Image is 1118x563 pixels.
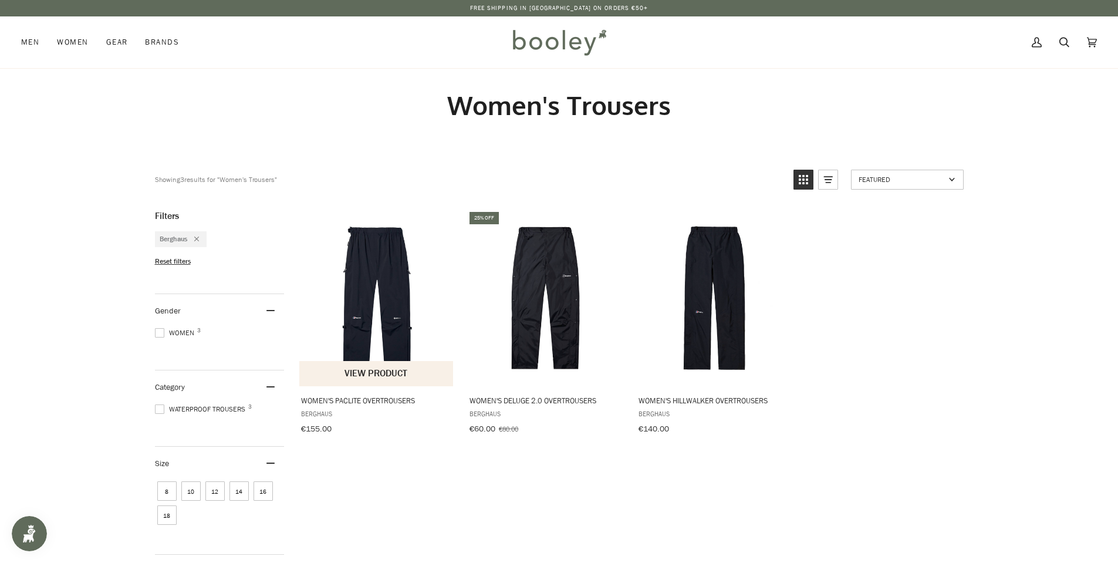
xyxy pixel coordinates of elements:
span: Featured [859,174,945,184]
span: Size: 18 [157,505,177,525]
span: Gender [155,305,181,316]
span: Men [21,36,39,48]
a: Brands [136,16,188,68]
a: Women [48,16,97,68]
a: View grid mode [793,170,813,190]
span: Women's Deluge 2.0 Overtrousers [470,395,622,406]
span: 3 [248,404,252,410]
span: Berghaus [160,234,187,244]
div: 25% off [470,212,499,224]
a: View list mode [818,170,838,190]
span: Berghaus [301,409,453,419]
button: View product [299,361,454,386]
span: Size [155,458,169,469]
span: Category [155,382,185,393]
span: Size: 10 [181,481,201,501]
span: Reset filters [155,257,191,267]
span: Size: 12 [205,481,225,501]
span: Women's Paclite Overtrousers [301,395,453,406]
span: €60.00 [470,423,495,434]
b: 3 [180,174,184,184]
div: Remove filter: Berghaus [187,234,199,244]
span: Gear [106,36,128,48]
span: Women's Hillwalker Overtrousers [639,395,791,406]
span: €155.00 [301,423,332,434]
span: 3 [197,328,201,333]
p: Free Shipping in [GEOGRAPHIC_DATA] on Orders €50+ [470,4,648,13]
span: Filters [155,210,179,222]
span: Size: 14 [229,481,249,501]
span: Berghaus [639,409,791,419]
a: Women's Paclite Overtrousers [299,210,455,438]
a: Women's Hillwalker Overtrousers [637,210,792,438]
div: Showing results for "Women's Trousers" [155,170,277,190]
span: Size: 16 [254,481,273,501]
span: €140.00 [639,423,669,434]
iframe: Button to open loyalty program pop-up [12,516,47,551]
a: Men [21,16,48,68]
img: Berghaus Women's Hillwalker Overtrousers - Booley Galway [637,220,792,376]
img: Berghaus Women's Paclite Overtrousers - Booley Galway [299,220,455,376]
img: Berghaus Women's Deluge 2.0 Overtrousers - Booley Galway [468,220,623,376]
span: Women [57,36,88,48]
a: Gear [97,16,137,68]
span: Women [155,328,198,338]
span: €80.00 [499,424,518,434]
span: Berghaus [470,409,622,419]
span: Brands [145,36,179,48]
a: Women's Deluge 2.0 Overtrousers [468,210,623,438]
li: Reset filters [155,257,284,267]
span: Size: 8 [157,481,177,501]
span: Waterproof Trousers [155,404,249,414]
h1: Women's Trousers [155,89,964,122]
a: Sort options [851,170,964,190]
img: Booley [508,25,610,59]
